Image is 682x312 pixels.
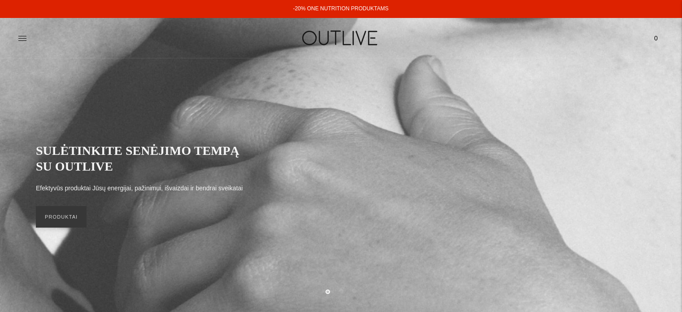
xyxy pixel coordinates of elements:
h2: SULĖTINKITE SENĖJIMO TEMPĄ SU OUTLIVE [36,143,251,174]
img: OUTLIVE [285,22,397,53]
p: Efektyvūs produktai Jūsų energijai, pažinimui, išvaizdai ir bendrai sveikatai [36,183,243,194]
button: Move carousel to slide 3 [352,289,356,293]
a: 0 [648,28,664,48]
button: Move carousel to slide 2 [339,289,343,293]
button: Move carousel to slide 1 [326,290,330,294]
a: -20% ONE NUTRITION PRODUKTAMS [293,5,388,12]
span: 0 [650,32,662,44]
a: PRODUKTAI [36,206,87,228]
